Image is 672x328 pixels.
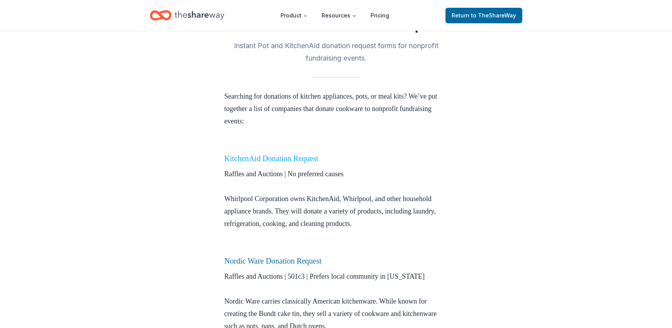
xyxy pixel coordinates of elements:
span: to TheShareWay [471,12,516,19]
a: Home [150,6,224,24]
button: Product [274,8,314,23]
a: Pricing [364,8,395,23]
button: Resources [315,8,363,23]
span: Return [452,11,516,20]
p: Searching for donations of kitchen appliances, pots, or meal kits? We’ve put together a list of c... [224,90,448,127]
nav: Main [274,6,395,24]
h2: Instant Pot and KitchenAid donation request forms for nonprofit fundraising events. [224,40,448,64]
p: Raffles and Auctions | No preferred causes Whirlpool Corporation owns KitchenAid, Whirlpool, and ... [224,168,448,255]
a: KitchenAid Donation Request [224,154,318,163]
a: Returnto TheShareWay [445,8,522,23]
a: Nordic Ware Donation Request [224,257,322,265]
